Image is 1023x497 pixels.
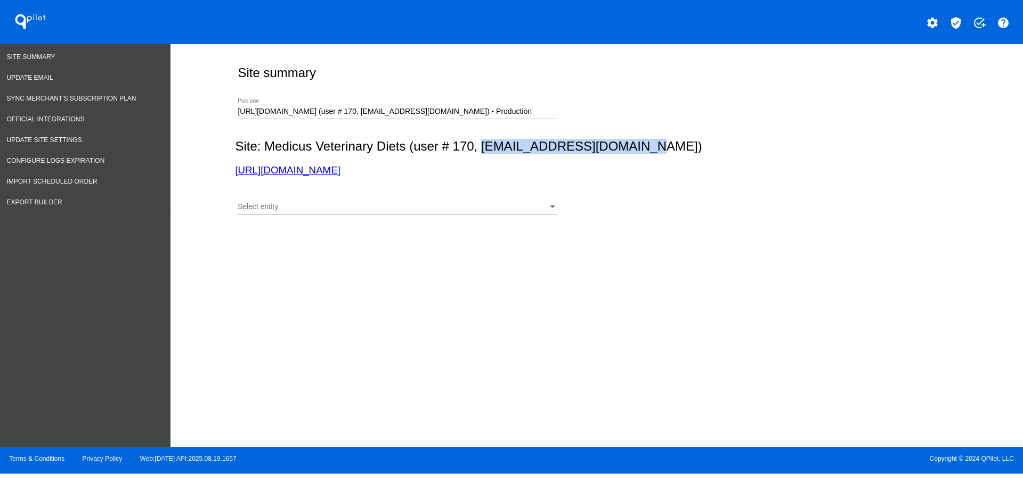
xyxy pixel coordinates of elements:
span: Import Scheduled Order [7,178,98,185]
span: Update Email [7,74,53,81]
mat-icon: help [997,16,1010,29]
a: Privacy Policy [83,455,123,462]
h2: Site: Medicus Veterinary Diets (user # 170, [EMAIL_ADDRESS][DOMAIN_NAME]) [235,139,954,154]
span: Configure logs expiration [7,157,105,164]
a: Web:[DATE] API:2025.08.19.1657 [140,455,237,462]
mat-icon: settings [926,16,939,29]
mat-select: Select entity [238,203,557,211]
h1: QPilot [9,11,52,32]
span: Site Summary [7,53,55,61]
span: Sync Merchant's Subscription Plan [7,95,136,102]
a: [URL][DOMAIN_NAME] [235,164,340,176]
span: Select entity [238,202,278,211]
mat-icon: verified_user [949,16,962,29]
span: Export Builder [7,198,62,206]
input: Number [238,107,557,116]
a: Terms & Conditions [9,455,64,462]
span: Official Integrations [7,115,85,123]
span: Copyright © 2024 QPilot, LLC [521,455,1014,462]
h2: Site summary [238,65,316,80]
mat-icon: add_task [973,16,986,29]
span: Update Site Settings [7,136,82,144]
